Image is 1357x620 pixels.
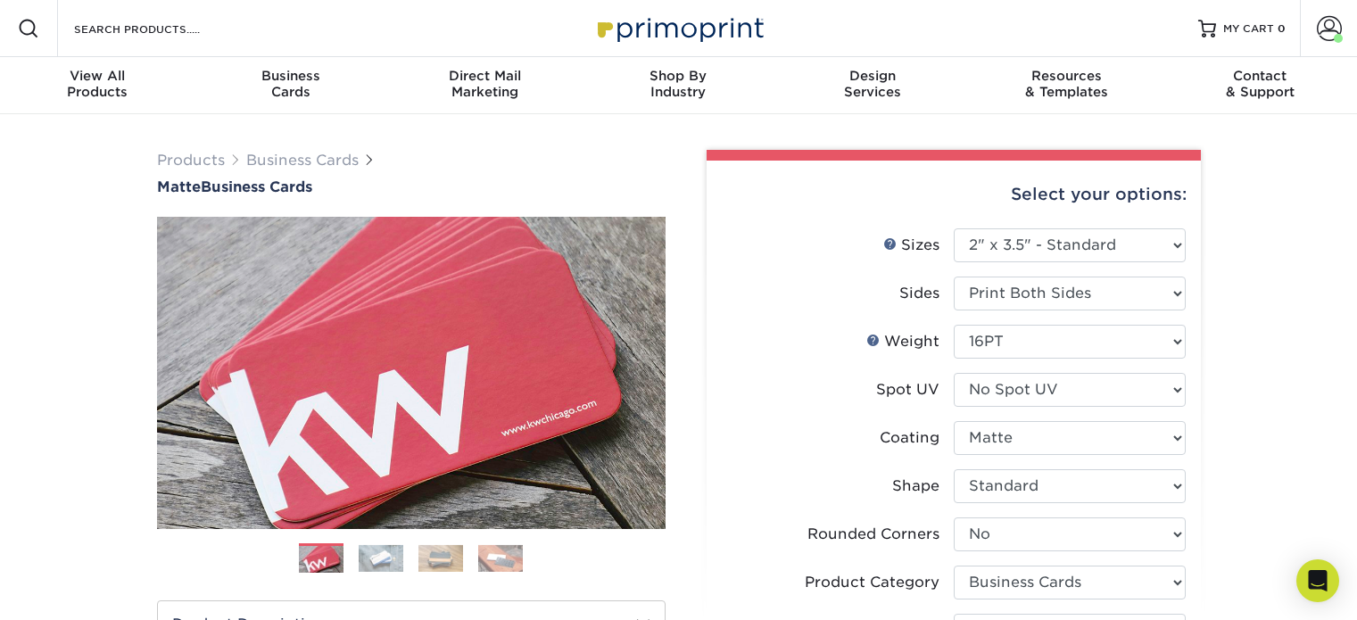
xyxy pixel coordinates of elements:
[194,68,387,84] span: Business
[805,572,939,593] div: Product Category
[388,68,582,100] div: Marketing
[1163,68,1357,84] span: Contact
[892,475,939,497] div: Shape
[1278,22,1286,35] span: 0
[590,9,768,47] img: Primoprint
[194,68,387,100] div: Cards
[157,178,666,195] h1: Business Cards
[883,235,939,256] div: Sizes
[157,178,666,195] a: MatteBusiness Cards
[359,545,403,572] img: Business Cards 02
[157,178,201,195] span: Matte
[775,68,969,100] div: Services
[876,379,939,401] div: Spot UV
[775,68,969,84] span: Design
[4,566,152,614] iframe: Google Customer Reviews
[969,68,1163,100] div: & Templates
[899,283,939,304] div: Sides
[582,68,775,84] span: Shop By
[388,57,582,114] a: Direct MailMarketing
[72,18,246,39] input: SEARCH PRODUCTS.....
[969,68,1163,84] span: Resources
[194,57,387,114] a: BusinessCards
[880,427,939,449] div: Coating
[418,545,463,572] img: Business Cards 03
[1163,57,1357,114] a: Contact& Support
[478,545,523,572] img: Business Cards 04
[1296,559,1339,602] div: Open Intercom Messenger
[775,57,969,114] a: DesignServices
[1163,68,1357,100] div: & Support
[582,68,775,100] div: Industry
[246,152,359,169] a: Business Cards
[582,57,775,114] a: Shop ByIndustry
[721,161,1187,228] div: Select your options:
[807,524,939,545] div: Rounded Corners
[866,331,939,352] div: Weight
[1223,21,1274,37] span: MY CART
[969,57,1163,114] a: Resources& Templates
[157,152,225,169] a: Products
[299,537,343,582] img: Business Cards 01
[388,68,582,84] span: Direct Mail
